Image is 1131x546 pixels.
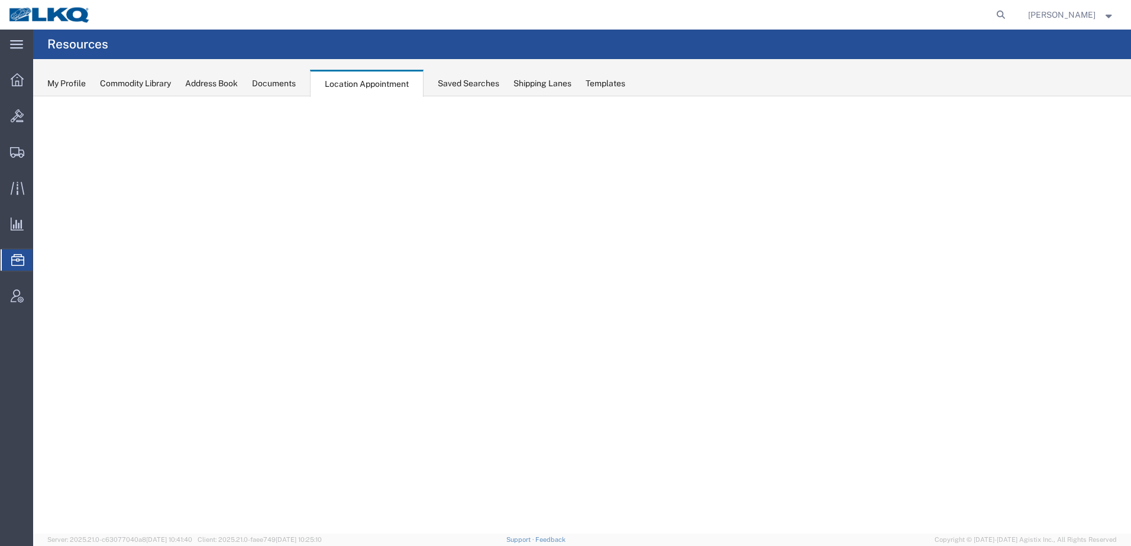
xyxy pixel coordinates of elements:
[8,6,91,24] img: logo
[535,536,565,543] a: Feedback
[1028,8,1096,21] span: Brian Schmidt
[252,77,296,90] div: Documents
[1027,8,1115,22] button: [PERSON_NAME]
[33,96,1131,534] iframe: FS Legacy Container
[100,77,171,90] div: Commodity Library
[198,536,322,543] span: Client: 2025.21.0-faee749
[146,536,192,543] span: [DATE] 10:41:40
[47,77,86,90] div: My Profile
[185,77,238,90] div: Address Book
[47,536,192,543] span: Server: 2025.21.0-c63077040a8
[586,77,625,90] div: Templates
[935,535,1117,545] span: Copyright © [DATE]-[DATE] Agistix Inc., All Rights Reserved
[513,77,571,90] div: Shipping Lanes
[310,70,424,97] div: Location Appointment
[276,536,322,543] span: [DATE] 10:25:10
[438,77,499,90] div: Saved Searches
[47,30,108,59] h4: Resources
[506,536,536,543] a: Support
